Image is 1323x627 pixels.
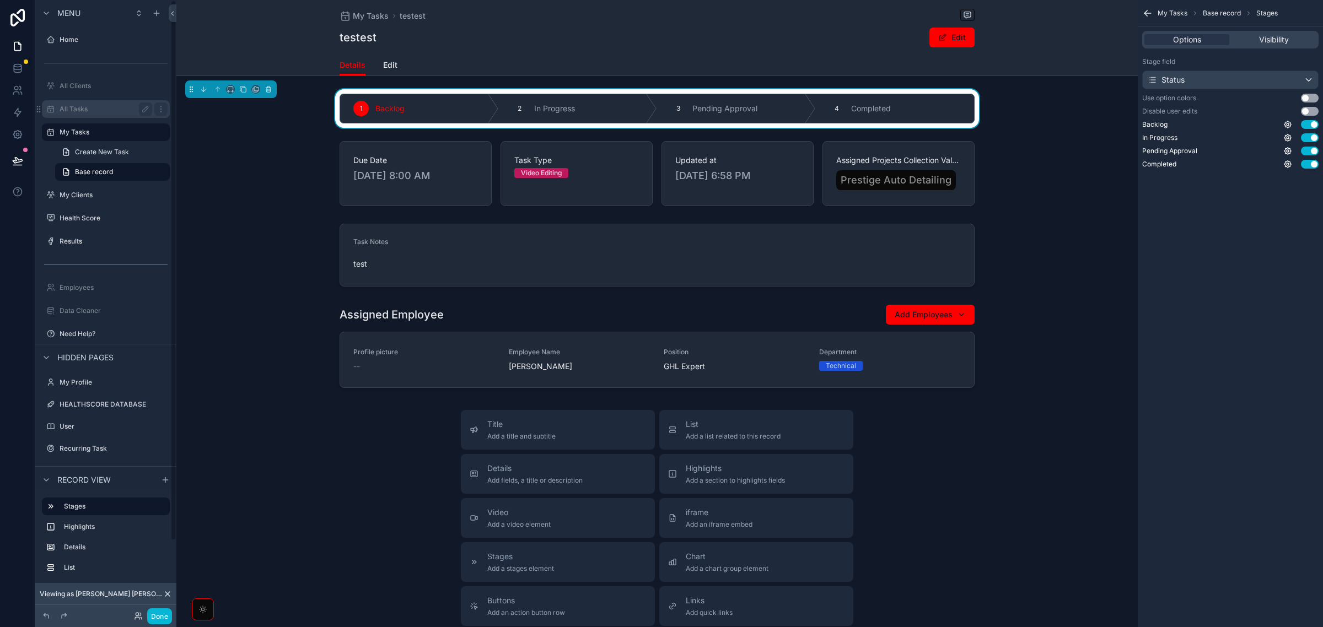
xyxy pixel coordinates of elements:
[42,418,170,435] a: User
[487,551,554,562] span: Stages
[1147,74,1185,85] div: Status
[57,474,111,485] span: Record view
[55,163,170,181] a: Base record
[60,422,168,431] label: User
[42,462,170,479] a: Template Task
[686,463,785,474] span: Highlights
[686,507,752,518] span: iframe
[400,10,426,21] a: testest
[340,10,389,21] a: My Tasks
[659,454,853,494] button: HighlightsAdd a section to highlights fields
[60,306,168,315] label: Data Cleaner
[461,454,655,494] button: DetailsAdd fields, a title or description
[487,419,556,430] span: Title
[60,237,168,246] label: Results
[60,329,168,338] label: Need Help?
[42,325,170,343] a: Need Help?
[686,595,733,606] span: Links
[692,103,757,114] span: Pending Approval
[1142,57,1175,66] label: Stage field
[360,104,363,113] span: 1
[659,498,853,538] button: iframeAdd an iframe embed
[1142,147,1197,155] span: Pending Approval
[686,520,752,529] span: Add an iframe embed
[686,564,768,573] span: Add a chart group element
[487,463,583,474] span: Details
[835,104,839,113] span: 4
[487,476,583,485] span: Add fields, a title or description
[60,400,168,409] label: HEALTHSCORE DATABASE
[60,128,163,137] label: My Tasks
[1142,107,1197,116] label: Disable user edits
[42,396,170,413] a: HEALTHSCORE DATABASE
[1142,133,1177,142] span: In Progress
[42,77,170,95] a: All Clients
[60,283,168,292] label: Employees
[534,103,575,114] span: In Progress
[1203,9,1241,18] span: Base record
[518,104,521,113] span: 2
[686,476,785,485] span: Add a section to highlights fields
[42,31,170,48] a: Home
[851,103,891,114] span: Completed
[64,563,165,572] label: List
[461,586,655,626] button: ButtonsAdd an action button row
[1256,9,1278,18] span: Stages
[487,520,551,529] span: Add a video element
[686,551,768,562] span: Chart
[383,55,397,77] a: Edit
[57,8,80,19] span: Menu
[487,432,556,441] span: Add a title and subtitle
[686,432,781,441] span: Add a list related to this record
[1142,71,1319,89] button: Status
[75,148,129,156] span: Create New Task
[60,191,168,199] label: My Clients
[42,123,170,141] a: My Tasks
[42,374,170,391] a: My Profile
[60,378,168,387] label: My Profile
[686,419,781,430] span: List
[64,502,161,511] label: Stages
[57,352,114,363] span: Hidden pages
[1173,34,1201,45] span: Options
[42,279,170,296] a: Employees
[35,493,176,587] div: scrollable content
[60,105,148,113] label: All Tasks
[64,543,165,552] label: Details
[659,586,853,626] button: LinksAdd quick links
[461,498,655,538] button: VideoAdd a video element
[659,410,853,450] button: ListAdd a list related to this record
[64,522,165,531] label: Highlights
[461,410,655,450] button: TitleAdd a title and subtitle
[340,30,377,45] h1: testest
[686,608,733,617] span: Add quick links
[1142,120,1168,129] span: Backlog
[929,28,975,47] button: Edit
[60,214,168,223] label: Health Score
[659,542,853,582] button: ChartAdd a chart group element
[42,186,170,204] a: My Clients
[375,103,405,114] span: Backlog
[1259,34,1289,45] span: Visibility
[42,440,170,457] a: Recurring Task
[60,444,168,453] label: Recurring Task
[42,100,170,118] a: All Tasks
[40,590,163,598] span: Viewing as [PERSON_NAME] [PERSON_NAME]
[487,507,551,518] span: Video
[60,82,168,90] label: All Clients
[340,55,365,76] a: Details
[383,60,397,71] span: Edit
[1142,160,1176,169] span: Completed
[487,564,554,573] span: Add a stages element
[75,167,113,176] span: Base record
[42,209,170,227] a: Health Score
[353,10,389,21] span: My Tasks
[487,608,565,617] span: Add an action button row
[55,143,170,161] a: Create New Task
[60,35,168,44] label: Home
[42,233,170,250] a: Results
[487,595,565,606] span: Buttons
[1142,94,1196,102] label: Use option colors
[461,542,655,582] button: StagesAdd a stages element
[42,302,170,320] a: Data Cleaner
